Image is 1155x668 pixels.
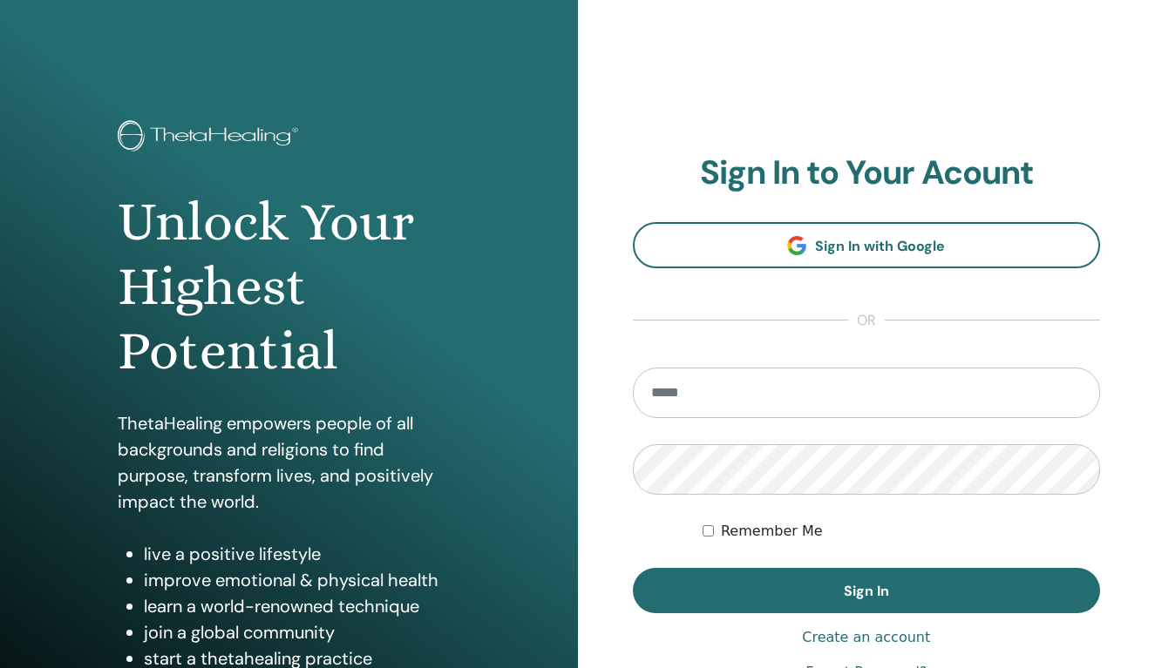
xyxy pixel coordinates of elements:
[633,222,1101,268] a: Sign In with Google
[118,190,459,384] h1: Unlock Your Highest Potential
[844,582,889,600] span: Sign In
[633,568,1101,613] button: Sign In
[144,593,459,619] li: learn a world-renowned technique
[721,521,823,542] label: Remember Me
[848,310,885,331] span: or
[144,619,459,645] li: join a global community
[633,153,1101,193] h2: Sign In to Your Acount
[802,627,930,648] a: Create an account
[815,237,945,255] span: Sign In with Google
[118,410,459,515] p: ThetaHealing empowers people of all backgrounds and religions to find purpose, transform lives, a...
[703,521,1100,542] div: Keep me authenticated indefinitely or until I manually logout
[144,541,459,567] li: live a positive lifestyle
[144,567,459,593] li: improve emotional & physical health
